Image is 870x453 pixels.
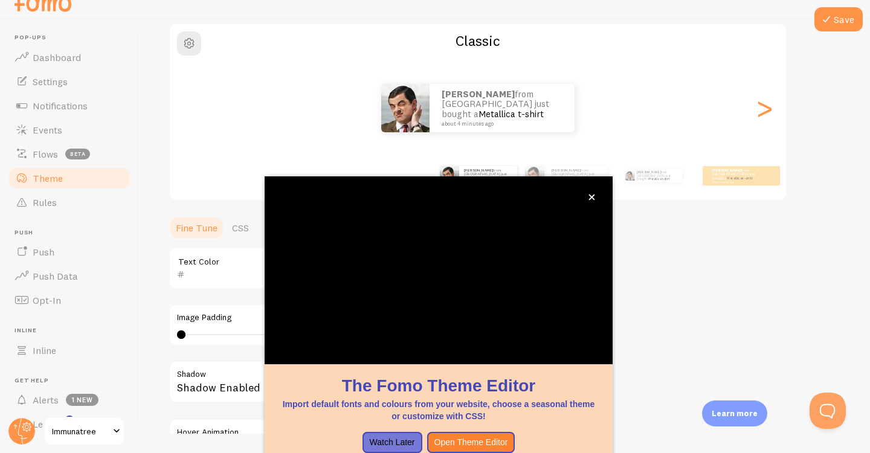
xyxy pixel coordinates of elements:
[525,166,544,185] img: Fomo
[7,264,132,288] a: Push Data
[170,31,786,50] h2: Classic
[33,344,56,356] span: Inline
[442,89,562,127] p: from [GEOGRAPHIC_DATA] just bought a
[43,417,125,446] a: Immunatree
[585,191,598,204] button: close,
[712,181,759,183] small: about 4 minutes ago
[7,142,132,166] a: Flows beta
[810,393,846,429] iframe: Help Scout Beacon - Open
[464,168,493,173] strong: [PERSON_NAME]
[7,166,132,190] a: Theme
[637,169,677,182] p: from [GEOGRAPHIC_DATA] just bought a
[169,361,531,405] div: Shadow Enabled
[33,124,62,136] span: Events
[7,190,132,214] a: Rules
[552,168,581,173] strong: [PERSON_NAME]
[712,168,741,173] strong: [PERSON_NAME]
[7,412,132,436] a: Learn
[33,51,81,63] span: Dashboard
[637,170,661,174] strong: [PERSON_NAME]
[52,424,109,439] span: Immunatree
[7,69,132,94] a: Settings
[442,121,559,127] small: about 4 minutes ago
[566,176,592,181] a: Metallica t-shirt
[225,216,256,240] a: CSS
[33,294,61,306] span: Opt-In
[33,394,59,406] span: Alerts
[14,229,132,237] span: Push
[464,168,512,183] p: from [GEOGRAPHIC_DATA] just bought a
[33,172,63,184] span: Theme
[7,240,132,264] a: Push
[381,84,430,132] img: Fomo
[177,312,523,323] label: Image Padding
[7,45,132,69] a: Dashboard
[7,288,132,312] a: Opt-In
[279,374,598,397] h1: The Fomo Theme Editor
[7,118,132,142] a: Events
[757,65,772,152] div: Next slide
[478,108,544,120] a: Metallica t-shirt
[33,418,57,430] span: Learn
[169,216,225,240] a: Fine Tune
[712,408,758,419] p: Learn more
[65,149,90,159] span: beta
[649,177,669,181] a: Metallica t-shirt
[727,176,753,181] a: Metallica t-shirt
[478,176,504,181] a: Metallica t-shirt
[33,196,57,208] span: Rules
[33,75,68,88] span: Settings
[702,400,767,426] div: Learn more
[442,88,515,100] strong: [PERSON_NAME]
[279,398,598,422] p: Import default fonts and colours from your website, choose a seasonal theme or customize with CSS!
[552,168,602,183] p: from [GEOGRAPHIC_DATA] just bought a
[625,171,634,181] img: Fomo
[7,338,132,362] a: Inline
[7,94,132,118] a: Notifications
[440,166,459,185] img: Fomo
[14,377,132,385] span: Get Help
[64,416,75,426] svg: <p>Watch New Feature Tutorials!</p>
[814,7,863,31] button: Save
[33,246,54,258] span: Push
[14,34,132,42] span: Pop-ups
[7,388,132,412] a: Alerts 1 new
[14,327,132,335] span: Inline
[712,168,761,183] p: from [GEOGRAPHIC_DATA] just bought a
[33,100,88,112] span: Notifications
[33,270,78,282] span: Push Data
[66,394,98,406] span: 1 new
[33,148,58,160] span: Flows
